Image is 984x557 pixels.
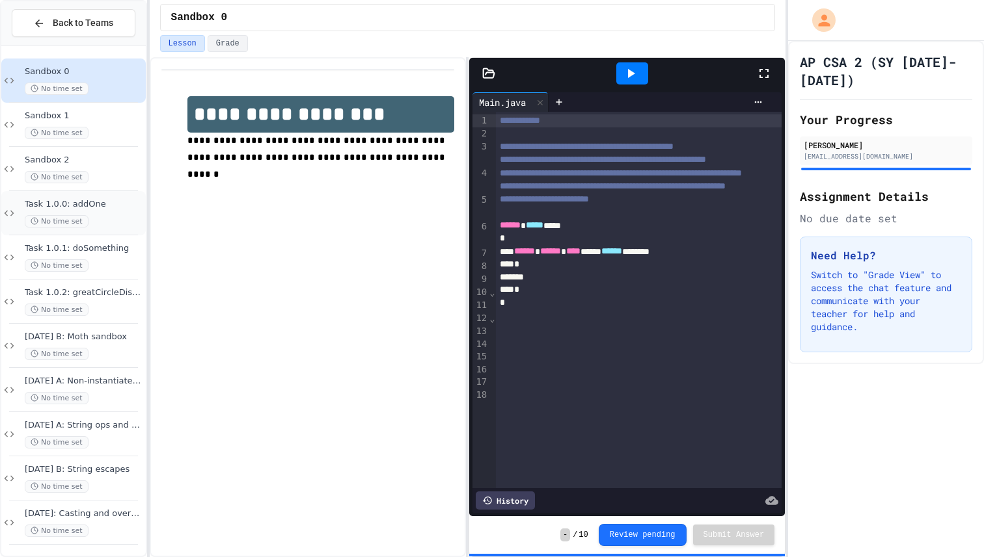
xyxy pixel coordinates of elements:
button: Submit Answer [693,525,775,545]
div: 13 [472,325,489,338]
div: Main.java [472,92,549,112]
div: Main.java [472,96,532,109]
span: Fold line [489,313,495,324]
button: Grade [208,35,248,52]
h2: Assignment Details [800,187,972,205]
span: No time set [25,348,89,360]
div: 1 [472,114,489,127]
h1: AP CSA 2 (SY [DATE]-[DATE]) [800,53,972,89]
span: No time set [25,215,89,227]
span: No time set [25,304,89,316]
div: No due date set [800,211,972,226]
div: 17 [472,376,489,389]
span: - [560,528,570,541]
div: 4 [472,167,489,194]
span: Sandbox 0 [171,10,227,25]
div: 11 [472,299,489,312]
button: Review pending [599,524,687,546]
span: No time set [25,480,89,493]
span: No time set [25,392,89,404]
span: No time set [25,436,89,448]
div: 15 [472,350,489,363]
span: Sandbox 0 [25,66,143,77]
div: 3 [472,140,489,167]
div: History [476,491,535,510]
div: 10 [472,286,489,299]
div: 16 [472,363,489,376]
span: [DATE] A: Non-instantiated classes [25,376,143,387]
div: 7 [472,247,489,260]
div: 6 [472,220,489,247]
span: Task 1.0.0: addOne [25,199,143,210]
span: No time set [25,83,89,95]
span: [DATE] B: Moth sandbox [25,331,143,343]
span: Task 1.0.1: doSomething [25,243,143,254]
button: Back to Teams [12,9,135,37]
span: Sandbox 2 [25,155,143,166]
span: No time set [25,259,89,272]
span: [DATE]: Casting and overflow [25,508,143,519]
span: [DATE] A: String ops and Capital-M Math [25,420,143,431]
span: No time set [25,525,89,537]
span: Submit Answer [704,530,765,540]
span: [DATE] B: String escapes [25,464,143,475]
span: Task 1.0.2: greatCircleDistance [25,287,143,298]
div: 12 [472,312,489,325]
span: No time set [25,127,89,139]
span: 10 [579,530,588,540]
div: [EMAIL_ADDRESS][DOMAIN_NAME] [804,151,968,161]
span: Sandbox 1 [25,110,143,122]
span: Back to Teams [53,16,113,30]
div: 8 [472,260,489,273]
p: Switch to "Grade View" to access the chat feature and communicate with your teacher for help and ... [811,268,961,333]
div: 18 [472,389,489,402]
div: 5 [472,194,489,220]
h3: Need Help? [811,248,961,263]
div: 2 [472,127,489,140]
div: My Account [799,5,839,35]
span: Fold line [489,287,495,298]
span: No time set [25,171,89,183]
span: / [573,530,577,540]
button: Lesson [160,35,205,52]
div: [PERSON_NAME] [804,139,968,151]
div: 9 [472,273,489,286]
div: 14 [472,338,489,351]
h2: Your Progress [800,110,972,129]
